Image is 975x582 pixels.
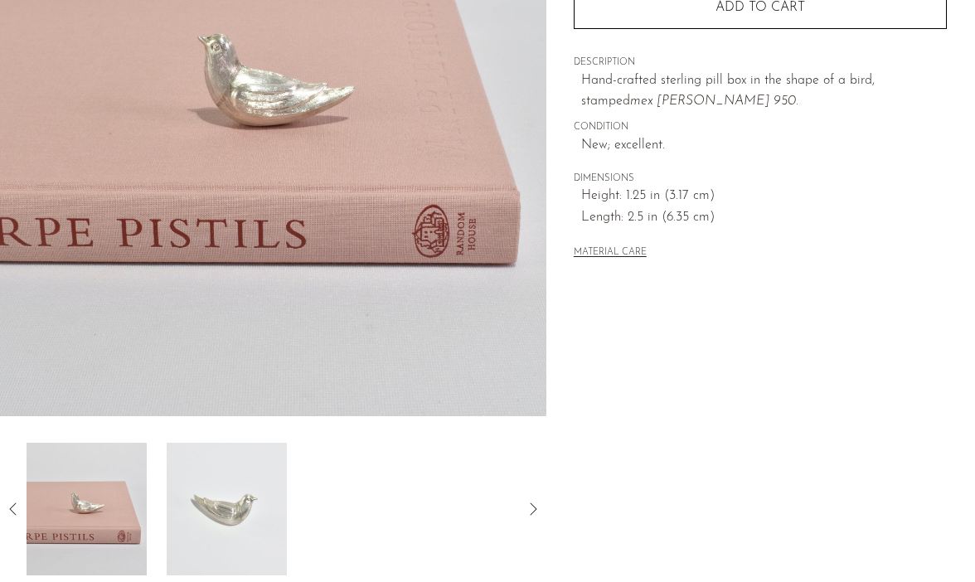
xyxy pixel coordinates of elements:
[27,443,147,575] img: Sterling Bird Pill Box
[581,207,947,229] span: Length: 2.5 in (6.35 cm)
[574,172,947,187] span: DIMENSIONS
[630,95,798,108] em: mex [PERSON_NAME] 950.
[581,74,875,109] span: Hand-crafted sterling pill box in the shape of a bird, stamped
[574,120,947,135] span: CONDITION
[581,135,947,157] span: New; excellent.
[574,247,647,259] button: MATERIAL CARE
[581,186,947,207] span: Height: 1.25 in (3.17 cm)
[574,56,947,70] span: DESCRIPTION
[715,1,805,14] span: Add to cart
[167,443,287,575] img: Sterling Bird Pill Box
